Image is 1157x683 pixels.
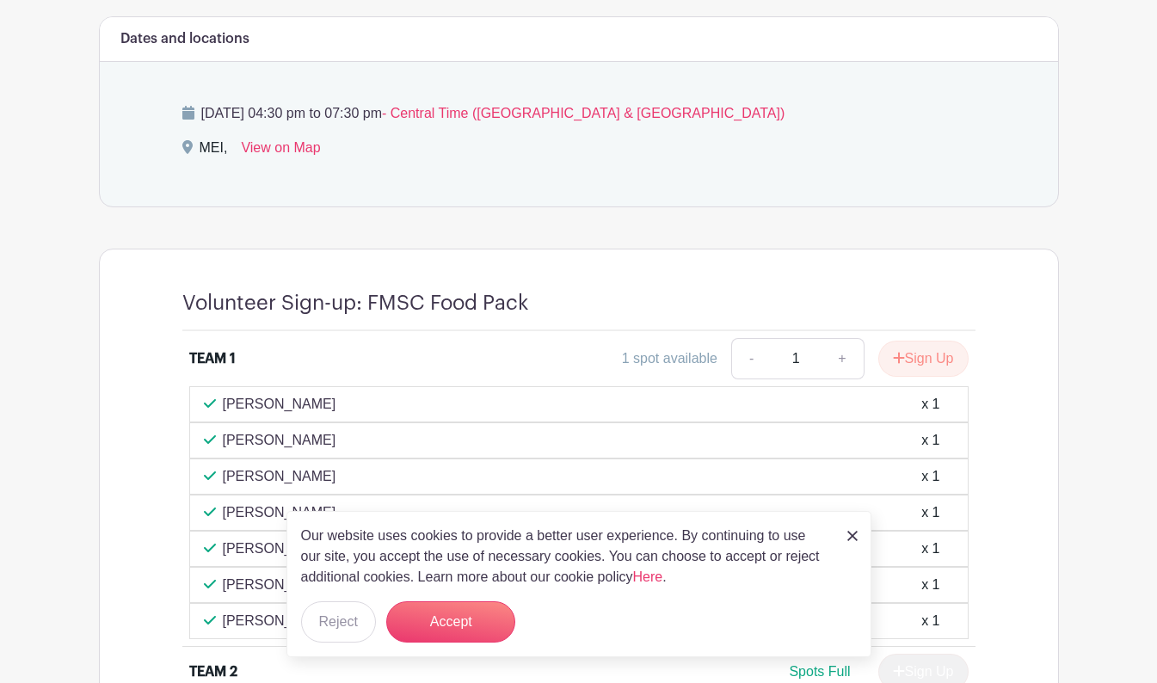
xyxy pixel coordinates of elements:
div: x 1 [921,502,939,523]
a: + [821,338,864,379]
div: x 1 [921,538,939,559]
p: Our website uses cookies to provide a better user experience. By continuing to use our site, you ... [301,526,829,588]
p: [PERSON_NAME] [223,466,336,487]
h4: Volunteer Sign-up: FMSC Food Pack [182,291,528,316]
div: TEAM 2 [189,661,237,682]
span: Spots Full [789,664,850,679]
div: x 1 [921,611,939,631]
p: [PERSON_NAME] [223,575,336,595]
a: Here [633,569,663,584]
div: x 1 [921,466,939,487]
p: [PERSON_NAME] [223,538,336,559]
a: - [731,338,771,379]
img: close_button-5f87c8562297e5c2d7936805f587ecaba9071eb48480494691a3f1689db116b3.svg [847,531,858,541]
span: - Central Time ([GEOGRAPHIC_DATA] & [GEOGRAPHIC_DATA]) [382,106,785,120]
h6: Dates and locations [120,31,249,47]
p: [PERSON_NAME] [223,502,336,523]
p: [PERSON_NAME] [223,394,336,415]
div: x 1 [921,575,939,595]
div: x 1 [921,430,939,451]
p: [DATE] 04:30 pm to 07:30 pm [182,103,975,124]
div: x 1 [921,394,939,415]
button: Accept [386,601,515,643]
p: [PERSON_NAME] [223,430,336,451]
p: [PERSON_NAME] [223,611,336,631]
div: MEI, [200,138,228,165]
div: TEAM 1 [189,348,236,369]
button: Reject [301,601,376,643]
a: View on Map [241,138,320,165]
button: Sign Up [878,341,969,377]
div: 1 spot available [622,348,717,369]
